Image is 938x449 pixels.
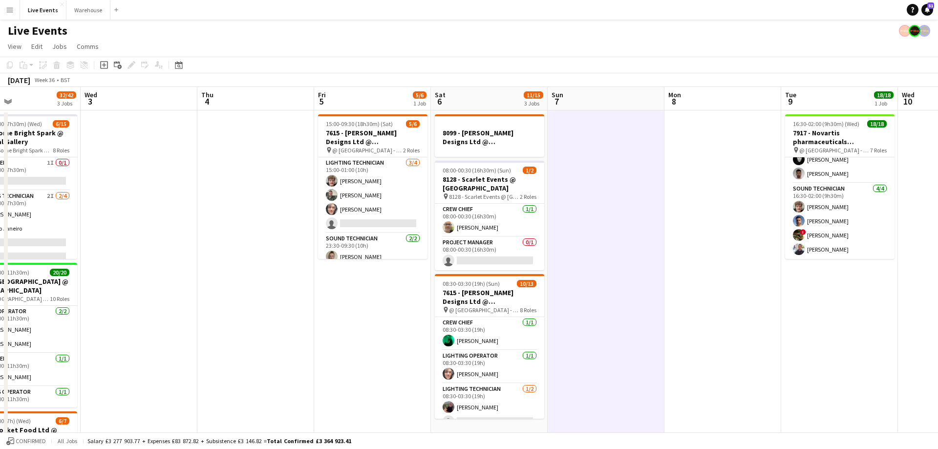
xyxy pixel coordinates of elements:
app-user-avatar: Production Managers [909,25,920,37]
div: [DATE] [8,75,30,85]
span: Total Confirmed £3 364 923.41 [267,437,351,445]
span: All jobs [56,437,79,445]
span: Comms [77,42,99,51]
span: 51 [927,2,934,9]
app-user-avatar: Alex Gill [899,25,911,37]
div: Salary £3 277 903.77 + Expenses £83 872.82 + Subsistence £3 146.82 = [87,437,351,445]
a: View [4,40,25,53]
div: BST [61,76,70,84]
app-user-avatar: Production Managers [918,25,930,37]
h1: Live Events [8,23,67,38]
span: View [8,42,21,51]
button: Warehouse [66,0,110,20]
span: Edit [31,42,43,51]
span: Confirmed [16,438,46,445]
a: Comms [73,40,103,53]
a: 51 [921,4,933,16]
span: Jobs [52,42,67,51]
button: Confirmed [5,436,47,447]
button: Live Events [20,0,66,20]
a: Edit [27,40,46,53]
a: Jobs [48,40,71,53]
